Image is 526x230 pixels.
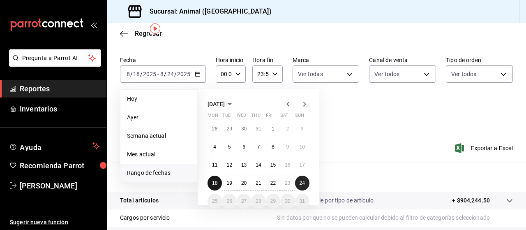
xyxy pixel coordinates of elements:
abbr: August 19, 2025 [226,180,232,186]
button: August 4, 2025 [208,139,222,154]
abbr: August 14, 2025 [256,162,261,168]
label: Fecha [120,57,206,63]
label: Hora inicio [216,57,246,63]
button: July 31, 2025 [251,121,265,136]
button: August 2, 2025 [280,121,295,136]
button: Regresar [120,30,162,37]
abbr: August 26, 2025 [226,198,232,204]
button: [DATE] [208,99,235,109]
button: August 20, 2025 [237,176,251,191]
abbr: August 31, 2025 [300,198,305,204]
button: open_drawer_menu [90,21,97,28]
abbr: August 24, 2025 [300,180,305,186]
button: July 30, 2025 [237,121,251,136]
button: August 5, 2025 [222,139,236,154]
span: Ayer [127,113,191,122]
abbr: July 31, 2025 [256,126,261,132]
button: August 30, 2025 [280,194,295,209]
abbr: August 15, 2025 [270,162,276,168]
input: -- [133,71,140,77]
button: August 10, 2025 [295,139,309,154]
button: August 6, 2025 [237,139,251,154]
span: Hoy [127,95,191,103]
abbr: Sunday [295,113,304,121]
abbr: August 25, 2025 [212,198,217,204]
abbr: August 2, 2025 [286,126,289,132]
abbr: Monday [208,113,218,121]
button: August 23, 2025 [280,176,295,191]
abbr: August 8, 2025 [272,144,275,150]
button: July 28, 2025 [208,121,222,136]
abbr: August 11, 2025 [212,162,217,168]
button: August 16, 2025 [280,158,295,172]
button: August 19, 2025 [222,176,236,191]
span: Rango de fechas [127,169,191,177]
abbr: August 29, 2025 [270,198,276,204]
abbr: August 10, 2025 [300,144,305,150]
abbr: July 30, 2025 [241,126,247,132]
abbr: Thursday [251,113,260,121]
button: August 27, 2025 [237,194,251,209]
label: Hora fin [252,57,282,63]
span: Mes actual [127,150,191,159]
span: Pregunta a Parrot AI [22,54,88,63]
abbr: August 21, 2025 [256,180,261,186]
button: August 15, 2025 [266,158,280,172]
span: - [157,71,159,77]
input: ---- [143,71,157,77]
button: Pregunta a Parrot AI [9,49,101,67]
abbr: August 23, 2025 [285,180,290,186]
button: August 28, 2025 [251,194,265,209]
abbr: July 29, 2025 [226,126,232,132]
button: August 1, 2025 [266,121,280,136]
input: -- [167,71,174,77]
button: August 8, 2025 [266,139,280,154]
img: Tooltip marker [150,23,160,34]
span: [DATE] [208,101,225,107]
button: August 11, 2025 [208,158,222,172]
button: Exportar a Excel [457,143,513,153]
p: Cargos por servicio [120,214,170,222]
button: August 12, 2025 [222,158,236,172]
button: August 29, 2025 [266,194,280,209]
label: Tipo de orden [446,57,513,63]
abbr: Wednesday [237,113,246,121]
abbr: August 9, 2025 [286,144,289,150]
input: -- [126,71,130,77]
span: / [140,71,143,77]
span: Ayuda [20,141,89,151]
abbr: August 7, 2025 [257,144,260,150]
button: August 9, 2025 [280,139,295,154]
abbr: August 28, 2025 [256,198,261,204]
abbr: Tuesday [222,113,230,121]
abbr: August 5, 2025 [228,144,231,150]
abbr: August 13, 2025 [241,162,247,168]
p: Total artículos [120,196,159,205]
label: Canal de venta [369,57,436,63]
abbr: August 22, 2025 [270,180,276,186]
a: Pregunta a Parrot AI [6,60,101,68]
span: Semana actual [127,132,191,140]
button: August 26, 2025 [222,194,236,209]
span: Ver todos [374,70,399,78]
abbr: August 3, 2025 [301,126,304,132]
button: August 14, 2025 [251,158,265,172]
abbr: Friday [266,113,272,121]
abbr: August 1, 2025 [272,126,275,132]
span: Recomienda Parrot [20,160,100,171]
span: / [174,71,177,77]
abbr: August 12, 2025 [226,162,232,168]
abbr: August 27, 2025 [241,198,247,204]
button: August 25, 2025 [208,194,222,209]
button: August 7, 2025 [251,139,265,154]
span: / [130,71,133,77]
abbr: August 4, 2025 [213,144,216,150]
button: August 3, 2025 [295,121,309,136]
p: Sin datos por que no se pueden calcular debido al filtro de categorías seleccionado [277,214,513,222]
abbr: July 28, 2025 [212,126,217,132]
button: August 13, 2025 [237,158,251,172]
button: July 29, 2025 [222,121,236,136]
span: / [164,71,166,77]
button: August 24, 2025 [295,176,309,191]
button: August 17, 2025 [295,158,309,172]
